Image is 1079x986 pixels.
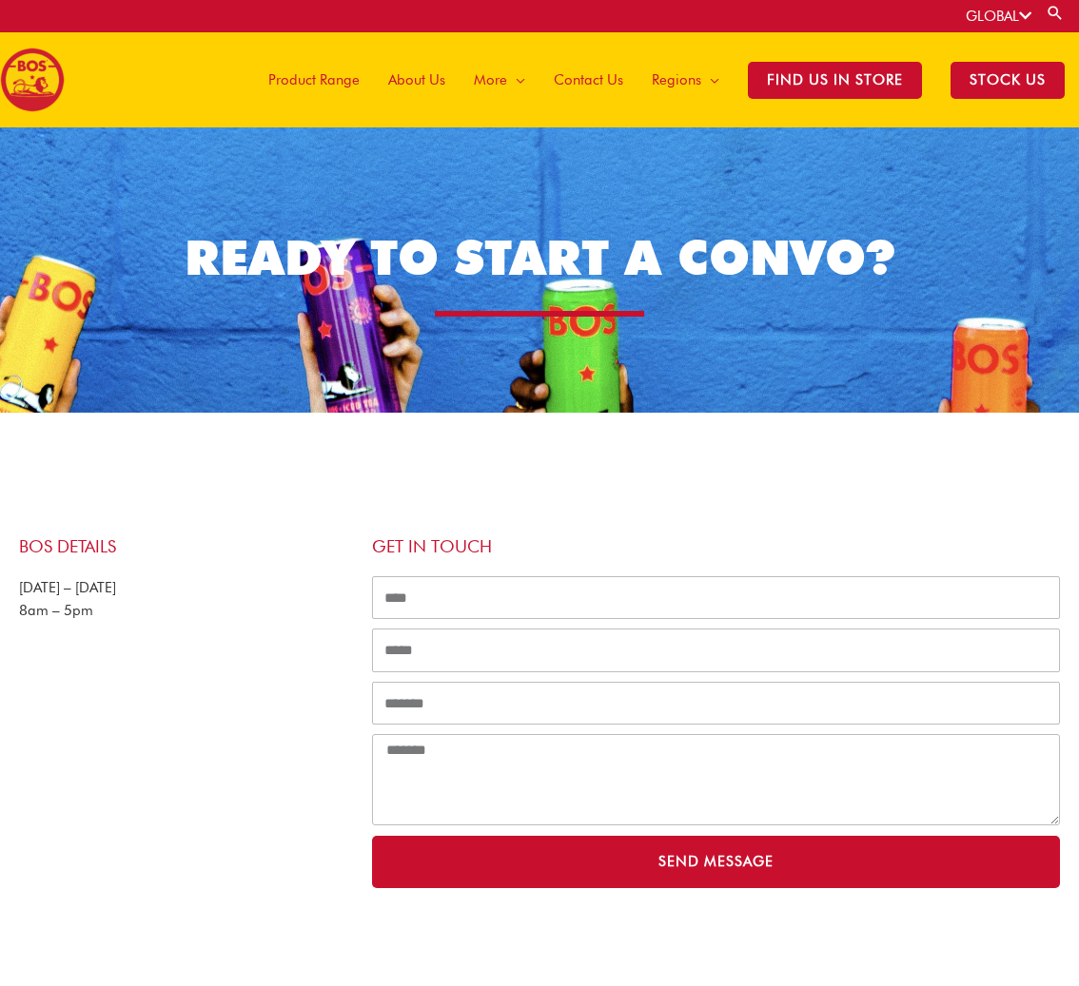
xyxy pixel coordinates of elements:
nav: Site Navigation [240,32,1079,127]
a: STOCK US [936,32,1079,127]
span: Product Range [268,51,360,108]
button: Send Message [372,836,1060,888]
a: Search button [1046,4,1065,22]
span: [DATE] – [DATE] [19,579,116,596]
a: GLOBAL [966,8,1031,25]
span: Send Message [658,855,774,869]
span: 8am – 5pm [19,602,93,619]
span: Regions [652,51,701,108]
span: Find Us in Store [748,62,922,99]
span: STOCK US [951,62,1065,99]
a: Regions [638,32,734,127]
span: Contact Us [554,51,623,108]
h4: Get in touch [372,536,1060,557]
h1: READY TO START A CONVO? [18,223,1062,291]
a: More [460,32,539,127]
a: About Us [374,32,460,127]
form: ContactUs [372,576,1060,899]
a: Product Range [254,32,374,127]
a: Contact Us [539,32,638,127]
h4: BOS Details [19,536,353,557]
a: Find Us in Store [734,32,936,127]
span: About Us [388,51,445,108]
span: More [474,51,507,108]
